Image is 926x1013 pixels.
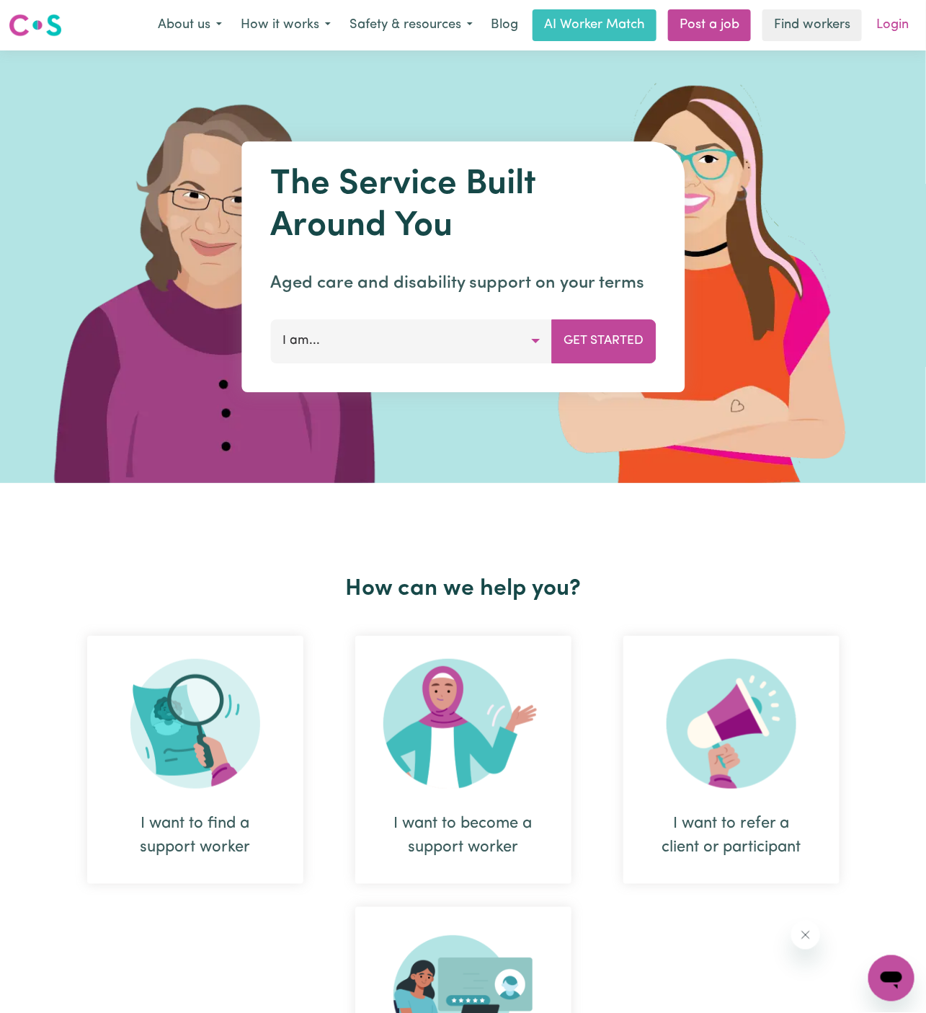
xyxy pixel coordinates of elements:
[87,636,303,884] div: I want to find a support worker
[231,10,340,40] button: How it works
[61,575,865,603] h2: How can we help you?
[122,812,269,859] div: I want to find a support worker
[390,812,537,859] div: I want to become a support worker
[270,319,552,363] button: I am...
[658,812,805,859] div: I want to refer a client or participant
[340,10,482,40] button: Safety & resources
[668,9,751,41] a: Post a job
[791,921,820,950] iframe: Close message
[533,9,656,41] a: AI Worker Match
[355,636,571,884] div: I want to become a support worker
[270,164,656,247] h1: The Service Built Around You
[482,9,527,41] a: Blog
[270,270,656,296] p: Aged care and disability support on your terms
[762,9,862,41] a: Find workers
[9,10,87,22] span: Need any help?
[9,12,62,38] img: Careseekers logo
[383,659,543,789] img: Become Worker
[667,659,796,789] img: Refer
[623,636,840,884] div: I want to refer a client or participant
[551,319,656,363] button: Get Started
[130,659,260,789] img: Search
[868,955,914,1001] iframe: Button to launch messaging window
[9,9,62,42] a: Careseekers logo
[148,10,231,40] button: About us
[868,9,917,41] a: Login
